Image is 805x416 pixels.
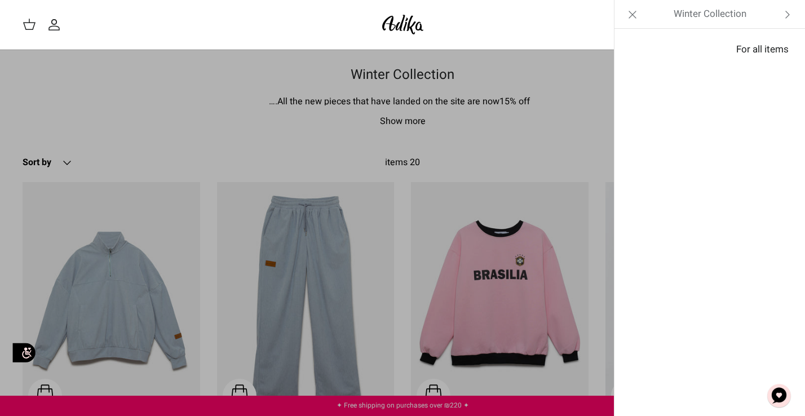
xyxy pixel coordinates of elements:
a: My account [47,18,65,32]
img: Adika IL [379,11,427,38]
img: accessibility_icon02.svg [8,338,39,369]
button: Chat [762,379,796,413]
a: For all items [620,36,800,64]
font: For all items [736,42,789,56]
